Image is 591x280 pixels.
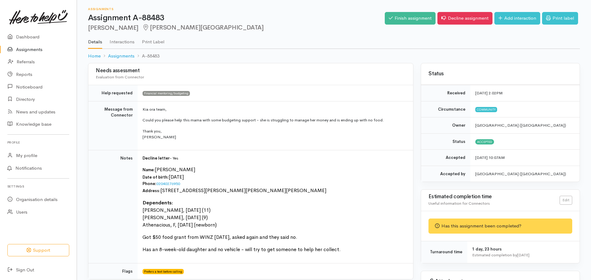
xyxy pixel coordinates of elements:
[88,85,138,101] td: Help requested
[88,101,138,150] td: Message from Connector
[475,123,566,128] span: [GEOGRAPHIC_DATA] ([GEOGRAPHIC_DATA])
[143,91,190,96] span: Financial mentoring/budgeting
[542,12,578,25] a: Print label
[475,90,503,96] time: [DATE] 2:02PM
[143,117,406,123] p: Could you please help this mama with some budgeting support - she is struggling to manage her mon...
[494,12,540,25] a: Add interaction
[143,199,217,228] font: [PERSON_NAME], [DATE] (11) [PERSON_NAME], [DATE] (9) Athenacious, F, [DATE] (newborn)
[7,244,69,257] button: Support
[560,196,572,205] a: Edit
[143,128,406,140] p: Thank you, [PERSON_NAME]
[472,246,502,252] span: 1 day, 23 hours
[428,219,572,234] div: Has this assignment been completed?
[88,49,580,63] nav: breadcrumb
[88,150,138,263] td: Notes
[143,269,184,274] span: Prefers a text before calling
[470,166,580,182] td: [GEOGRAPHIC_DATA] ([GEOGRAPHIC_DATA])
[143,167,155,172] span: Name:
[110,31,135,48] a: Interactions
[143,106,406,112] p: Kia ora team,
[142,24,264,31] span: [PERSON_NAME][GEOGRAPHIC_DATA]
[475,139,494,144] span: Accepted
[421,133,470,150] td: Status
[88,24,385,31] h2: [PERSON_NAME]
[169,174,184,180] font: [DATE]
[88,53,101,60] a: Home
[96,68,406,74] h3: Needs assessment
[421,150,470,166] td: Accepted
[160,187,326,194] font: [STREET_ADDRESS][PERSON_NAME][PERSON_NAME][PERSON_NAME]
[7,182,69,191] h6: Settings
[475,155,505,160] time: [DATE] 10:07AM
[156,181,180,186] a: 02040276950
[472,252,572,258] div: Estimated completion by
[428,71,572,77] h3: Status
[143,156,170,161] span: Decline letter
[143,246,341,253] font: Has an 8-week-old daughter and no vehicle - will try to get someone to help her collect.
[143,181,156,186] span: Phone:
[88,31,102,49] a: Details
[385,12,436,25] a: Finish assignment
[142,31,164,48] a: Print Label
[143,175,169,180] span: Date of birth:
[143,199,173,206] span: Dependents:
[428,194,560,200] h3: Estimated completion time
[421,117,470,134] td: Owner
[96,74,144,80] span: Evaluation from Connector
[437,12,492,25] a: Decline assignment
[143,234,297,240] font: Got $50 food grant from WINZ [DATE], asked again and they said no.
[155,166,195,173] font: [PERSON_NAME]
[88,14,385,22] h1: Assignment A-88483
[135,53,159,60] li: A-88483
[7,138,69,147] h6: Profile
[143,188,160,193] span: Address:
[88,7,385,11] h6: Assignments
[428,201,490,206] span: Useful information for Connectors
[421,241,467,263] td: Turnaround time
[421,166,470,182] td: Accepted by
[108,53,135,60] a: Assignments
[421,85,470,101] td: Received
[517,252,529,258] time: [DATE]
[88,263,138,279] td: Flags
[170,156,178,161] span: - Yes
[421,101,470,117] td: Circumstance
[475,107,497,112] span: Community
